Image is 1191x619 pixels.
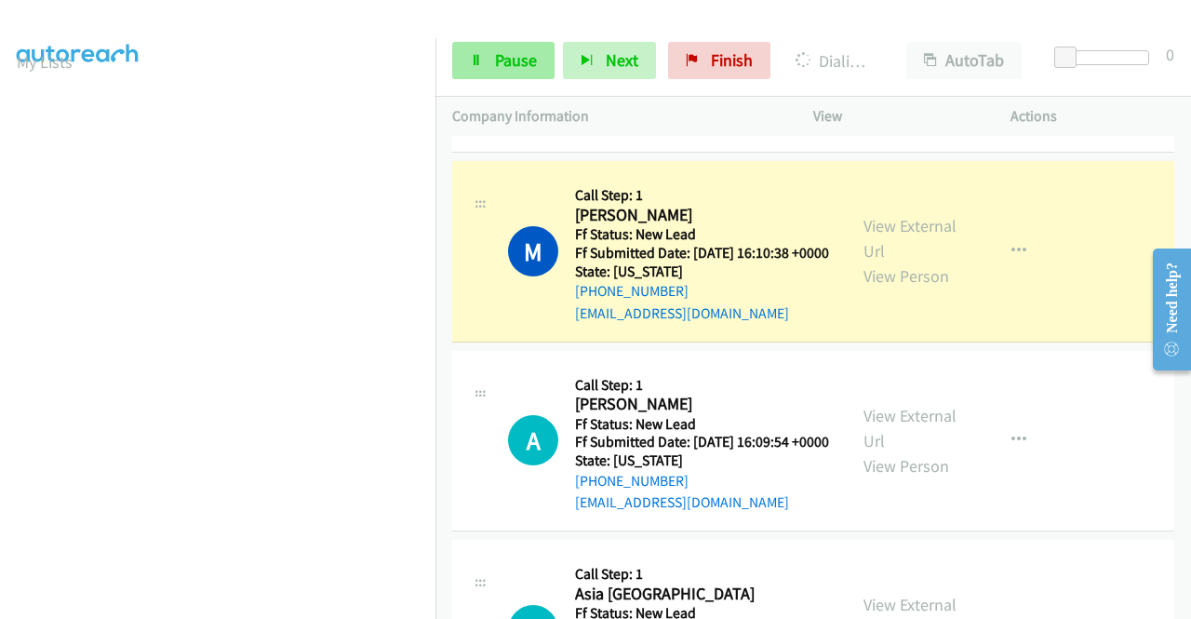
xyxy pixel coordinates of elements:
h2: [PERSON_NAME] [575,394,823,415]
span: Next [606,49,638,71]
a: [PHONE_NUMBER] [575,472,689,490]
h5: Ff Status: New Lead [575,225,829,244]
a: View External Url [863,405,957,451]
h2: [PERSON_NAME] [575,205,823,226]
iframe: Resource Center [1138,235,1191,384]
h5: State: [US_STATE] [575,451,829,470]
h5: Call Step: 1 [575,186,829,205]
a: View Person [863,455,949,477]
a: [EMAIL_ADDRESS][DOMAIN_NAME] [575,304,789,322]
a: My Lists [17,51,73,73]
h5: Call Step: 1 [575,376,829,395]
a: [EMAIL_ADDRESS][DOMAIN_NAME] [575,493,789,511]
button: AutoTab [906,42,1022,79]
h1: A [508,415,558,465]
h5: Ff Submitted Date: [DATE] 16:10:38 +0000 [575,244,829,262]
span: Pause [495,49,537,71]
a: [PHONE_NUMBER] [575,282,689,300]
button: Next [563,42,656,79]
a: Finish [668,42,770,79]
a: View Person [863,265,949,287]
p: Dialing [PERSON_NAME] [796,48,873,74]
div: 0 [1166,42,1174,67]
p: Actions [1010,105,1174,128]
h5: State: [US_STATE] [575,262,829,281]
h1: M [508,226,558,276]
h5: Ff Status: New Lead [575,415,829,434]
span: Finish [711,49,753,71]
p: Company Information [452,105,780,128]
h5: Ff Submitted Date: [DATE] 16:09:54 +0000 [575,433,829,451]
p: View [813,105,977,128]
h5: Call Step: 1 [575,565,829,584]
a: View External Url [863,215,957,262]
h2: Asia [GEOGRAPHIC_DATA] [575,584,829,605]
a: Pause [452,42,555,79]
